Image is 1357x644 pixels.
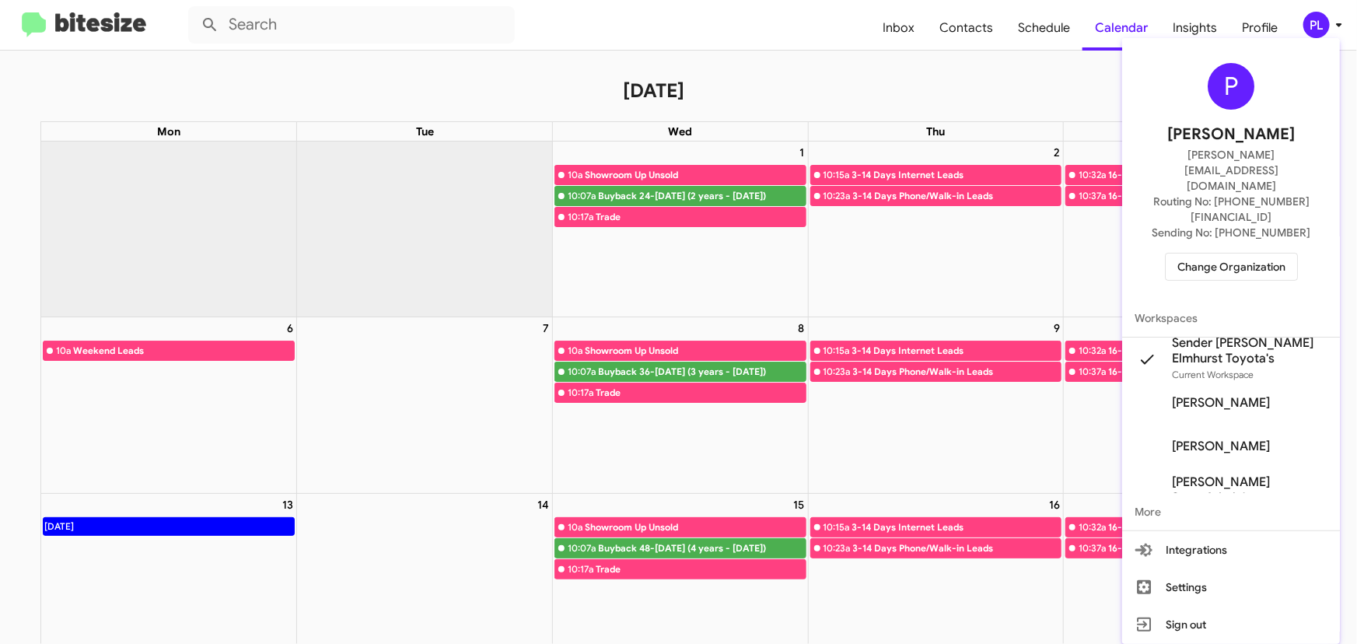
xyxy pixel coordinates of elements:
[1165,253,1298,281] button: Change Organization
[1172,335,1327,366] span: Sender [PERSON_NAME] Elmhurst Toyota's
[1122,531,1340,569] button: Integrations
[1167,122,1295,147] span: [PERSON_NAME]
[1177,254,1285,280] span: Change Organization
[1122,299,1340,337] span: Workspaces
[1141,147,1321,194] span: [PERSON_NAME][EMAIL_ADDRESS][DOMAIN_NAME]
[1172,369,1254,380] span: Current Workspace
[1208,63,1254,110] div: P
[1172,395,1270,411] span: [PERSON_NAME]
[1122,493,1340,530] span: More
[1122,569,1340,606] button: Settings
[1152,225,1310,240] span: Sending No: [PHONE_NUMBER]
[1172,439,1270,454] span: [PERSON_NAME]
[1141,194,1321,225] span: Routing No: [PHONE_NUMBER][FINANCIAL_ID]
[1172,474,1327,506] span: [PERSON_NAME] SuperAdmin's
[1122,606,1340,643] button: Sign out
